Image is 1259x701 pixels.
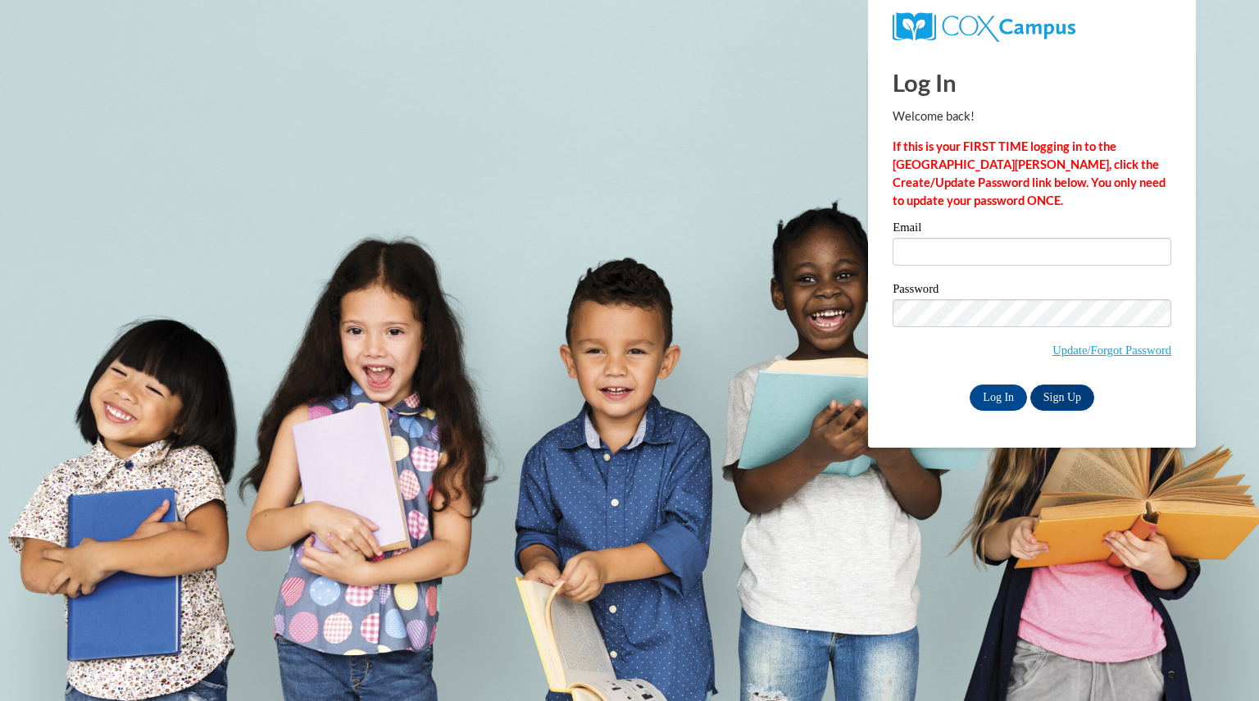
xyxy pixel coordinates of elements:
[893,283,1171,299] label: Password
[1052,344,1171,357] a: Update/Forgot Password
[893,139,1166,207] strong: If this is your FIRST TIME logging in to the [GEOGRAPHIC_DATA][PERSON_NAME], click the Create/Upd...
[893,12,1075,42] img: COX Campus
[893,19,1075,33] a: COX Campus
[893,66,1171,99] h1: Log In
[893,221,1171,238] label: Email
[970,385,1027,411] input: Log In
[893,107,1171,125] p: Welcome back!
[1030,385,1094,411] a: Sign Up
